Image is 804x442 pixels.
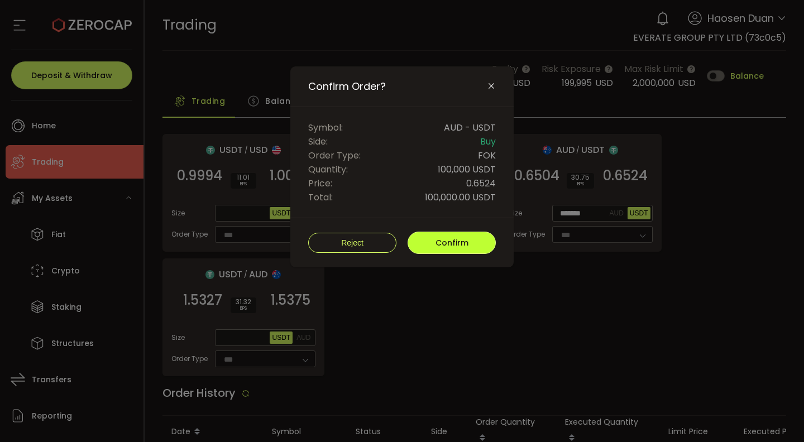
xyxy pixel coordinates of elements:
span: 0.6524 [466,176,496,190]
span: FOK [478,148,496,162]
span: Price: [308,176,332,190]
span: 100,000.00 USDT [425,190,496,204]
span: Buy [480,134,496,148]
span: Confirm [435,237,468,248]
button: Confirm [408,232,496,254]
span: Total: [308,190,333,204]
div: Confirm Order? [290,66,514,267]
span: Order Type: [308,148,361,162]
span: 100,000 USDT [438,162,496,176]
span: Reject [341,238,363,247]
iframe: Chat Widget [671,321,804,442]
span: AUD - USDT [444,121,496,134]
span: Quantity: [308,162,348,176]
span: Side: [308,134,328,148]
span: Symbol: [308,121,343,134]
button: Reject [308,233,396,253]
